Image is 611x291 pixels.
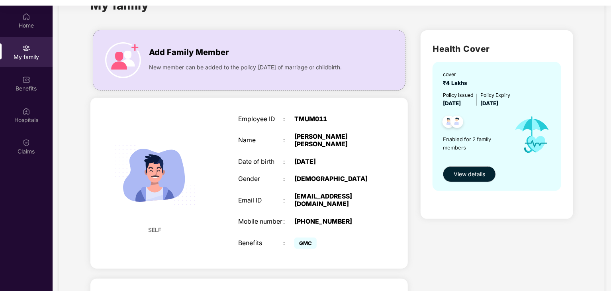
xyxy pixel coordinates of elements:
[294,158,373,166] div: [DATE]
[283,116,294,123] div: :
[294,238,317,249] span: GMC
[443,91,474,99] div: Policy issued
[238,240,283,247] div: Benefits
[22,139,30,147] img: svg+xml;base64,PHN2ZyBpZD0iQ2xhaW0iIHhtbG5zPSJodHRwOi8vd3d3LnczLm9yZy8yMDAwL3N2ZyIgd2lkdGg9IjIwIi...
[238,175,283,183] div: Gender
[294,193,373,208] div: [EMAIL_ADDRESS][DOMAIN_NAME]
[238,218,283,226] div: Mobile number
[294,116,373,123] div: TMUM011
[104,124,206,226] img: svg+xml;base64,PHN2ZyB4bWxucz0iaHR0cDovL3d3dy53My5vcmcvMjAwMC9zdmciIHdpZHRoPSIyMjQiIGhlaWdodD0iMT...
[439,113,458,133] img: svg+xml;base64,PHN2ZyB4bWxucz0iaHR0cDovL3d3dy53My5vcmcvMjAwMC9zdmciIHdpZHRoPSI0OC45NDMiIGhlaWdodD...
[443,71,470,78] div: cover
[480,91,510,99] div: Policy Expiry
[447,113,467,133] img: svg+xml;base64,PHN2ZyB4bWxucz0iaHR0cDovL3d3dy53My5vcmcvMjAwMC9zdmciIHdpZHRoPSI0OC45NDMiIGhlaWdodD...
[149,63,342,72] span: New member can be added to the policy [DATE] of marriage or childbirth.
[294,218,373,226] div: [PHONE_NUMBER]
[283,240,294,247] div: :
[238,116,283,123] div: Employee ID
[149,226,162,234] span: SELF
[22,107,30,115] img: svg+xml;base64,PHN2ZyBpZD0iSG9zcGl0YWxzIiB4bWxucz0iaHR0cDovL3d3dy53My5vcmcvMjAwMC9zdmciIHdpZHRoPS...
[433,42,561,55] h2: Health Cover
[480,100,498,106] span: [DATE]
[238,197,283,204] div: Email ID
[22,13,30,21] img: svg+xml;base64,PHN2ZyBpZD0iSG9tZSIgeG1sbnM9Imh0dHA6Ly93d3cudzMub3JnLzIwMDAvc3ZnIiB3aWR0aD0iMjAiIG...
[294,133,373,148] div: [PERSON_NAME] [PERSON_NAME]
[294,175,373,183] div: [DEMOGRAPHIC_DATA]
[149,46,229,59] span: Add Family Member
[283,137,294,144] div: :
[283,197,294,204] div: :
[238,137,283,144] div: Name
[443,80,470,86] span: ₹4 Lakhs
[238,158,283,166] div: Date of birth
[443,166,496,182] button: View details
[22,76,30,84] img: svg+xml;base64,PHN2ZyBpZD0iQmVuZWZpdHMiIHhtbG5zPSJodHRwOi8vd3d3LnczLm9yZy8yMDAwL3N2ZyIgd2lkdGg9Ij...
[105,42,141,78] img: icon
[507,108,557,162] img: icon
[443,100,461,106] span: [DATE]
[454,170,485,179] span: View details
[283,175,294,183] div: :
[443,135,507,151] span: Enabled for 2 family members
[283,158,294,166] div: :
[283,218,294,226] div: :
[22,44,30,52] img: svg+xml;base64,PHN2ZyB3aWR0aD0iMjAiIGhlaWdodD0iMjAiIHZpZXdCb3g9IjAgMCAyMCAyMCIgZmlsbD0ibm9uZSIgeG...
